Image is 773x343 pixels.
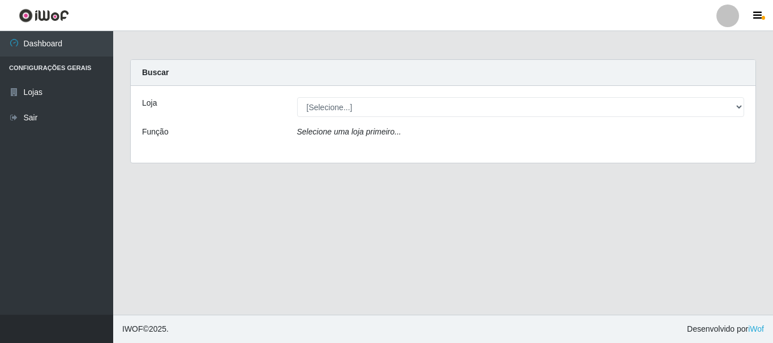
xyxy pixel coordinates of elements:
span: Desenvolvido por [687,323,764,335]
img: CoreUI Logo [19,8,69,23]
label: Loja [142,97,157,109]
span: IWOF [122,324,143,333]
span: © 2025 . [122,323,169,335]
strong: Buscar [142,68,169,77]
i: Selecione uma loja primeiro... [297,127,401,136]
a: iWof [748,324,764,333]
label: Função [142,126,169,138]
